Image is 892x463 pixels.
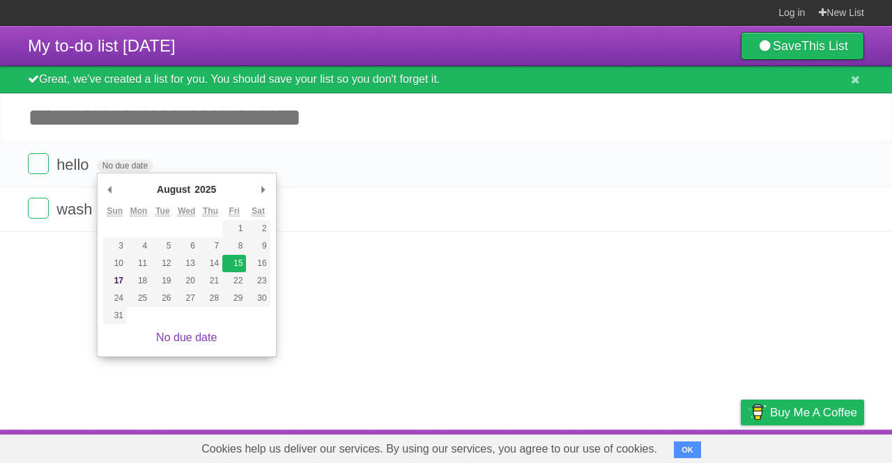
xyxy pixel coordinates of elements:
[56,156,92,173] span: hello
[28,198,49,219] label: Done
[56,201,121,218] span: wash car
[723,433,759,460] a: Privacy
[107,206,123,217] abbr: Sunday
[741,400,864,425] a: Buy me a coffee
[246,272,270,290] button: 23
[127,272,151,290] button: 18
[675,433,706,460] a: Terms
[127,237,151,255] button: 4
[187,435,671,463] span: Cookies help us deliver our services. By using our services, you agree to our use of cookies.
[246,255,270,272] button: 16
[28,36,176,55] span: My to-do list [DATE]
[103,307,127,324] button: 31
[555,433,585,460] a: About
[192,179,218,200] div: 2025
[199,237,222,255] button: 7
[151,272,174,290] button: 19
[776,433,864,460] a: Suggest a feature
[222,272,246,290] button: 22
[103,290,127,307] button: 24
[252,206,265,217] abbr: Saturday
[203,206,218,217] abbr: Thursday
[246,237,270,255] button: 9
[28,153,49,174] label: Done
[748,400,767,424] img: Buy me a coffee
[222,220,246,237] button: 1
[199,272,222,290] button: 21
[256,179,270,200] button: Next Month
[103,255,127,272] button: 10
[151,290,174,307] button: 26
[156,331,217,343] a: No due date
[155,179,192,200] div: August
[199,290,222,307] button: 28
[127,255,151,272] button: 11
[770,400,857,425] span: Buy me a coffee
[127,290,151,307] button: 25
[601,433,658,460] a: Developers
[103,272,127,290] button: 17
[151,237,174,255] button: 5
[103,179,117,200] button: Previous Month
[246,290,270,307] button: 30
[178,206,195,217] abbr: Wednesday
[97,159,153,172] span: No due date
[175,290,199,307] button: 27
[222,290,246,307] button: 29
[246,220,270,237] button: 2
[674,441,701,458] button: OK
[741,32,864,60] a: SaveThis List
[175,255,199,272] button: 13
[175,237,199,255] button: 6
[175,272,199,290] button: 20
[222,255,246,272] button: 15
[229,206,240,217] abbr: Friday
[801,39,848,53] b: This List
[151,255,174,272] button: 12
[103,237,127,255] button: 3
[155,206,169,217] abbr: Tuesday
[222,237,246,255] button: 8
[130,206,148,217] abbr: Monday
[199,255,222,272] button: 14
